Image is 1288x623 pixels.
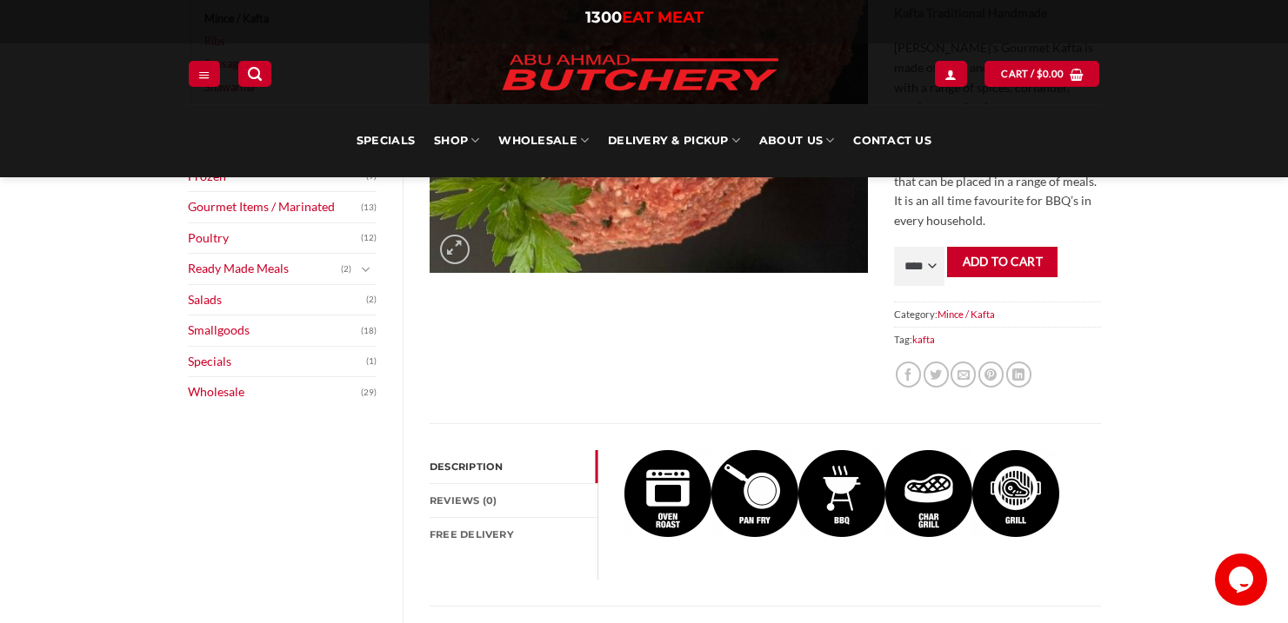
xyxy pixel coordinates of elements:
span: (2) [341,256,351,282]
img: Kafta Traditional Handmade [972,450,1059,537]
span: 1300 [585,8,622,27]
span: (29) [361,380,377,406]
a: Share on Facebook [896,361,921,387]
a: FREE Delivery [430,518,597,551]
a: kafta [912,334,935,345]
a: Share on Twitter [924,361,949,387]
a: Zoom [440,235,470,264]
a: 1300EAT MEAT [585,8,704,27]
a: Contact Us [853,104,931,177]
a: Specials [357,104,415,177]
a: Email to a Friend [951,361,976,387]
button: Toggle [356,260,377,279]
p: It can be shaped into balls, patties or skewered, making it a versatile meat, that can be placed ... [894,133,1100,231]
a: Mince / Kafta [938,308,995,320]
a: Salads [188,285,367,315]
span: (12) [361,225,377,251]
a: Share on LinkedIn [1006,361,1031,387]
span: (1) [366,348,377,374]
button: Add to cart [947,247,1058,277]
a: Delivery & Pickup [608,104,740,177]
a: Description [430,450,597,483]
span: $ [1037,66,1043,82]
iframe: chat widget [1215,553,1271,606]
a: Specials [188,347,367,377]
img: Kafta Traditional Handmade [885,450,972,537]
a: Wholesale [188,377,362,408]
span: Cart / [1001,66,1064,82]
a: SHOP [434,104,479,177]
img: Abu Ahmad Butchery [488,43,792,104]
a: Pin on Pinterest [978,361,1004,387]
a: Reviews (0) [430,484,597,517]
bdi: 0.00 [1037,68,1064,79]
span: Tag: [894,327,1100,352]
a: View cart [984,61,1099,86]
img: Kafta Traditional Handmade [624,450,711,537]
a: Smallgoods [188,315,362,346]
a: Search [238,61,271,86]
a: Poultry [188,223,362,254]
img: Kafta Traditional Handmade [711,450,798,537]
span: (18) [361,318,377,344]
span: (2) [366,287,377,313]
a: Gourmet Items / Marinated [188,192,362,222]
a: About Us [759,104,834,177]
img: Kafta Traditional Handmade [798,450,885,537]
span: EAT MEAT [622,8,704,27]
span: (13) [361,195,377,221]
a: Menu [189,61,220,86]
a: Ready Made Meals [188,254,342,284]
a: My account [935,61,966,86]
a: Wholesale [498,104,589,177]
span: Category: [894,302,1100,327]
